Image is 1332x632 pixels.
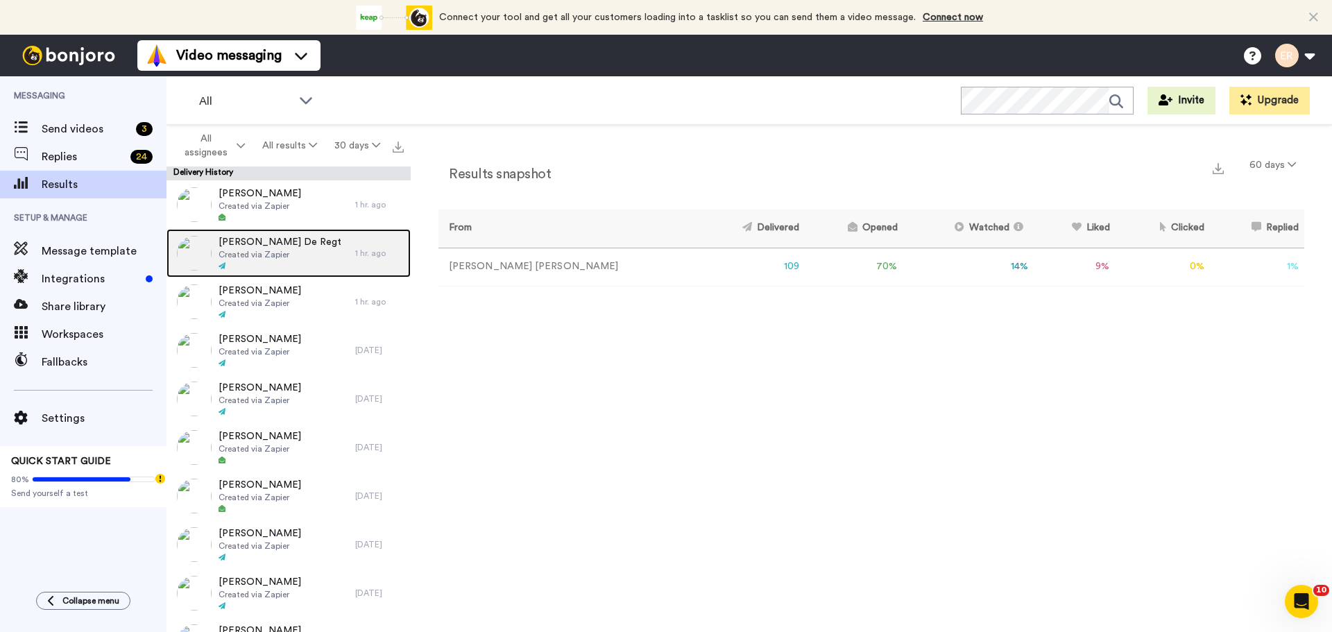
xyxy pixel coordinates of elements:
span: [PERSON_NAME] [219,284,301,298]
button: Export all results that match these filters now. [388,135,408,156]
span: Created via Zapier [219,540,301,552]
button: All assignees [169,126,254,165]
th: Delivered [697,210,805,248]
img: 5ec806de-a7fc-4e86-ad56-73671edd77c8-thumb.jpg [177,527,212,562]
span: Send yourself a test [11,488,155,499]
span: All [199,93,292,110]
div: 24 [130,150,153,164]
img: f7198bb5-fee0-4e0a-965e-bde06f83c9cb-thumb.jpg [177,284,212,319]
td: 0 % [1116,248,1211,286]
img: ecc2df0e-fba8-4636-8e9d-a164b2959695-thumb.jpg [177,236,212,271]
a: [PERSON_NAME]Created via Zapier[DATE] [166,569,411,617]
span: [PERSON_NAME] De Regt [219,235,341,249]
button: Export a summary of each team member’s results that match this filter now. [1209,157,1228,178]
div: [DATE] [355,393,404,404]
span: [PERSON_NAME] [219,381,301,395]
th: Opened [805,210,903,248]
span: [PERSON_NAME] [219,332,301,346]
span: Collapse menu [62,595,119,606]
a: [PERSON_NAME]Created via Zapier[DATE] [166,472,411,520]
span: QUICK START GUIDE [11,456,111,466]
a: [PERSON_NAME]Created via Zapier1 hr. ago [166,277,411,326]
img: bj-logo-header-white.svg [17,46,121,65]
a: [PERSON_NAME]Created via Zapier[DATE] [166,520,411,569]
span: 80% [11,474,29,485]
span: All assignees [178,132,234,160]
a: [PERSON_NAME]Created via Zapier[DATE] [166,375,411,423]
span: Replies [42,148,125,165]
span: Created via Zapier [219,249,341,260]
div: 1 hr. ago [355,199,404,210]
div: 1 hr. ago [355,248,404,259]
div: [DATE] [355,442,404,453]
span: [PERSON_NAME] [219,187,301,200]
div: 3 [136,122,153,136]
td: 14 % [903,248,1034,286]
img: export.svg [1213,163,1224,174]
button: All results [254,133,326,158]
span: Workspaces [42,326,166,343]
button: Collapse menu [36,592,130,610]
button: 30 days [325,133,388,158]
span: Created via Zapier [219,589,301,600]
td: 70 % [805,248,903,286]
img: 75ac0dea-be31-44e6-b041-0d54cce9fd8d-thumb.jpg [177,430,212,465]
th: From [438,210,697,248]
span: Created via Zapier [219,395,301,406]
span: Created via Zapier [219,298,301,309]
div: [DATE] [355,345,404,356]
div: [DATE] [355,490,404,502]
img: 00173eef-3422-46a4-9667-881172888a94-thumb.jpg [177,382,212,416]
div: animation [356,6,432,30]
iframe: Intercom live chat [1285,585,1318,618]
h2: Results snapshot [438,166,551,182]
td: 9 % [1034,248,1115,286]
div: 1 hr. ago [355,296,404,307]
span: Send videos [42,121,130,137]
img: d75ddc52-0ce7-4a52-8746-e55d56159b29-thumb.jpg [177,576,212,610]
span: Share library [42,298,166,315]
img: a121070e-54b6-41ea-bccd-0b5719d834af-thumb.jpg [177,333,212,368]
img: vm-color.svg [146,44,168,67]
a: [PERSON_NAME]Created via Zapier[DATE] [166,326,411,375]
a: [PERSON_NAME]Created via Zapier1 hr. ago [166,180,411,229]
button: Upgrade [1229,87,1310,114]
span: Created via Zapier [219,443,301,454]
span: Integrations [42,271,140,287]
span: Created via Zapier [219,200,301,212]
th: Clicked [1116,210,1211,248]
div: Delivery History [166,166,411,180]
img: aeb6acb5-c2b6-4e35-a98f-2f7f81ef78d9-thumb.jpg [177,187,212,222]
div: Tooltip anchor [154,472,166,485]
img: export.svg [393,142,404,153]
span: [PERSON_NAME] [219,527,301,540]
div: [DATE] [355,588,404,599]
a: [PERSON_NAME]Created via Zapier[DATE] [166,423,411,472]
a: [PERSON_NAME] De RegtCreated via Zapier1 hr. ago [166,229,411,277]
span: Fallbacks [42,354,166,370]
th: Liked [1034,210,1115,248]
span: 10 [1313,585,1329,596]
span: Video messaging [176,46,282,65]
span: Settings [42,410,166,427]
button: 60 days [1241,153,1304,178]
td: 109 [697,248,805,286]
span: [PERSON_NAME] [219,429,301,443]
span: Connect your tool and get all your customers loading into a tasklist so you can send them a video... [439,12,916,22]
th: Replied [1210,210,1304,248]
td: 1 % [1210,248,1304,286]
div: [DATE] [355,539,404,550]
span: Message template [42,243,166,259]
span: [PERSON_NAME] [219,575,301,589]
span: Created via Zapier [219,346,301,357]
img: b021dbd6-d7a8-4cdc-8309-9120b0dcd440-thumb.jpg [177,479,212,513]
th: Watched [903,210,1034,248]
span: Results [42,176,166,193]
button: Invite [1147,87,1215,114]
td: [PERSON_NAME] [PERSON_NAME] [438,248,697,286]
span: Created via Zapier [219,492,301,503]
a: Connect now [923,12,983,22]
span: [PERSON_NAME] [219,478,301,492]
